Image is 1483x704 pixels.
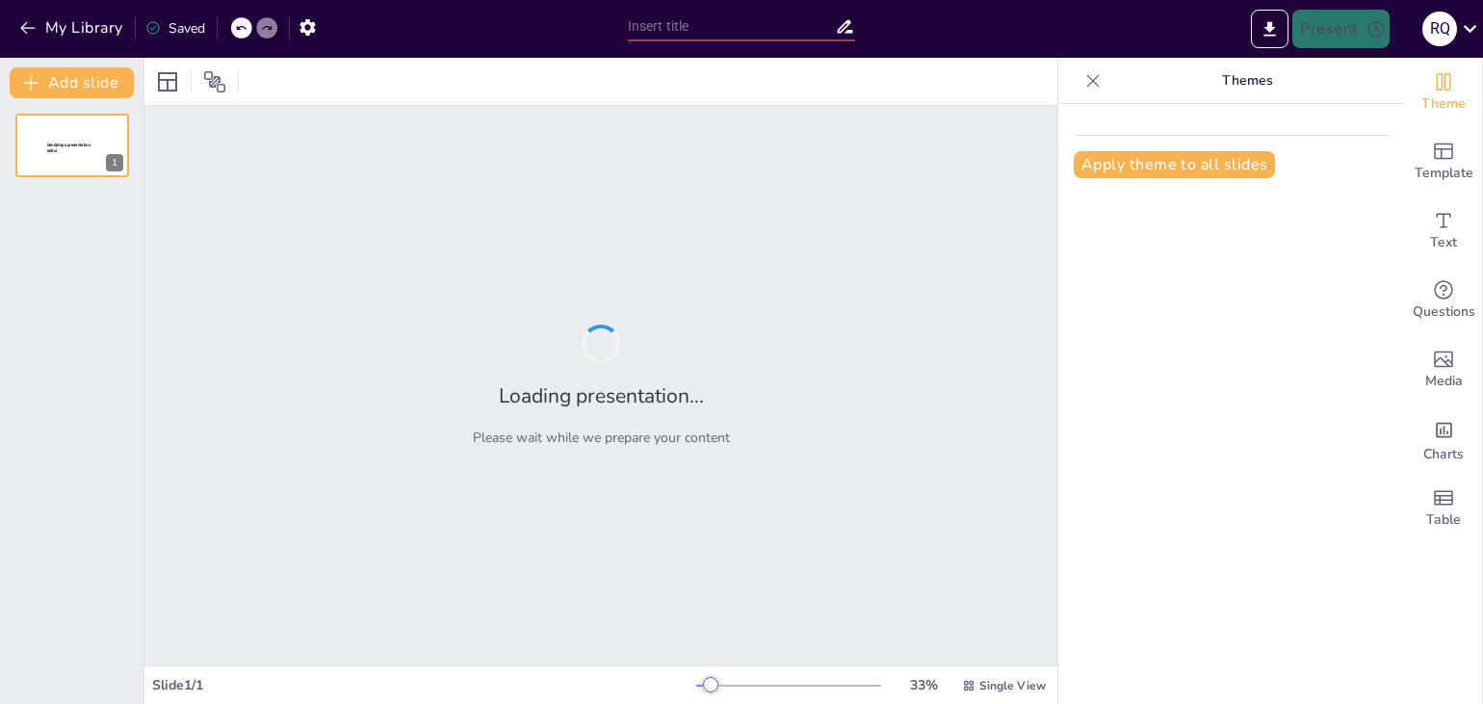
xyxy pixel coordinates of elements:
button: My Library [14,13,131,43]
div: Add charts and graphs [1405,404,1482,474]
button: Present [1292,10,1389,48]
div: Change the overall theme [1405,58,1482,127]
div: Add ready made slides [1405,127,1482,196]
p: Please wait while we prepare your content [473,429,730,447]
button: Apply theme to all slides [1074,151,1275,178]
span: Charts [1423,444,1464,465]
div: Add a table [1405,474,1482,543]
div: Add images, graphics, shapes or video [1405,335,1482,404]
span: Text [1430,232,1457,253]
span: Table [1426,509,1461,531]
p: Themes [1108,58,1386,104]
div: Slide 1 / 1 [152,676,696,694]
div: 1 [15,114,129,177]
div: Get real-time input from your audience [1405,266,1482,335]
div: R Q [1422,12,1457,46]
div: Layout [152,66,183,97]
span: Theme [1421,93,1466,115]
div: Add text boxes [1405,196,1482,266]
div: 33 % [900,676,947,694]
button: Export to PowerPoint [1251,10,1288,48]
span: Template [1415,163,1473,184]
button: Add slide [10,67,134,98]
span: Sendsteps presentation editor [47,143,91,153]
div: Saved [145,19,205,38]
button: R Q [1422,10,1457,48]
div: 1 [106,154,123,171]
span: Position [203,70,226,93]
span: Single View [979,678,1046,693]
h2: Loading presentation... [499,382,704,409]
input: Insert title [628,13,836,40]
span: Media [1425,371,1463,392]
span: Questions [1413,301,1475,323]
